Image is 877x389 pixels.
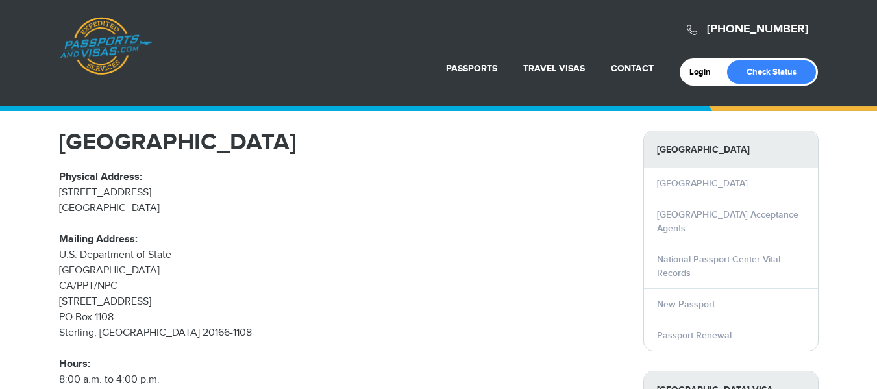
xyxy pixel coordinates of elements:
strong: Mailing Address: [59,233,138,245]
strong: Physical Address: [59,171,142,183]
strong: [GEOGRAPHIC_DATA] [644,131,818,168]
a: [GEOGRAPHIC_DATA] [657,178,748,189]
a: Passports & [DOMAIN_NAME] [60,17,152,75]
a: [GEOGRAPHIC_DATA] Acceptance Agents [657,209,798,234]
a: [PHONE_NUMBER] [707,22,808,36]
a: New Passport [657,299,715,310]
a: Passports [446,63,497,74]
h1: [GEOGRAPHIC_DATA] [59,131,624,154]
strong: Hours: [59,358,90,370]
a: Check Status [727,60,816,84]
a: National Passport Center Vital Records [657,254,780,279]
a: Login [689,67,720,77]
a: Travel Visas [523,63,585,74]
a: Contact [611,63,654,74]
a: Passport Renewal [657,330,732,341]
